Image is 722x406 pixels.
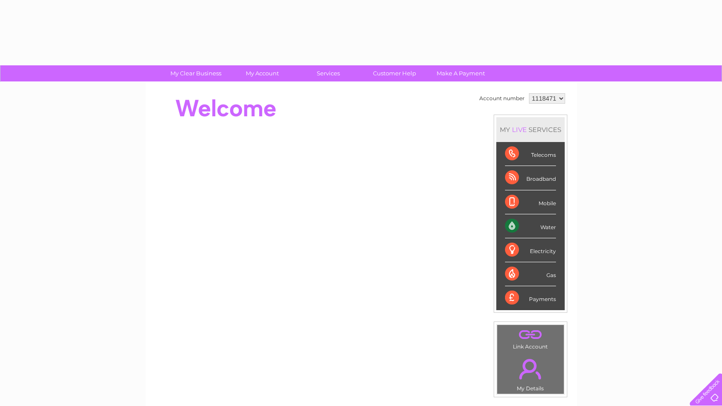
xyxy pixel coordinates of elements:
div: MY SERVICES [496,117,565,142]
td: Link Account [497,325,564,352]
a: Customer Help [359,65,430,81]
a: My Account [226,65,298,81]
a: My Clear Business [160,65,232,81]
div: Mobile [505,190,556,214]
a: . [499,327,562,342]
a: Services [292,65,364,81]
div: Gas [505,262,556,286]
div: Payments [505,286,556,310]
td: My Details [497,352,564,394]
a: . [499,354,562,384]
a: Make A Payment [425,65,497,81]
div: Broadband [505,166,556,190]
div: Water [505,214,556,238]
div: Telecoms [505,142,556,166]
div: LIVE [510,125,529,134]
td: Account number [477,91,527,106]
div: Electricity [505,238,556,262]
